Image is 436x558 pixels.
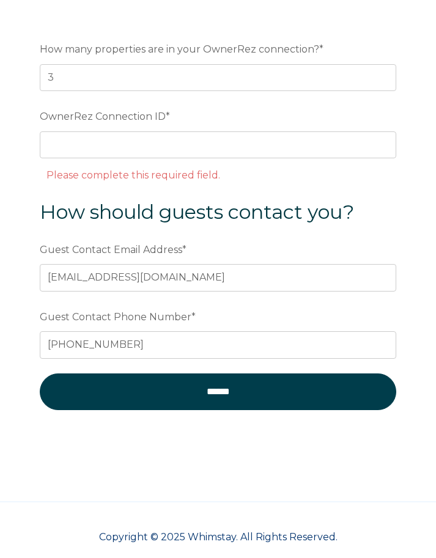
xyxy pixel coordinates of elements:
[40,200,354,224] span: How should guests contact you?
[40,40,319,59] span: How many properties are in your OwnerRez connection?
[40,307,191,326] span: Guest Contact Phone Number
[40,240,182,259] span: Guest Contact Email Address
[40,107,166,126] span: OwnerRez Connection ID
[46,169,220,181] label: Please complete this required field.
